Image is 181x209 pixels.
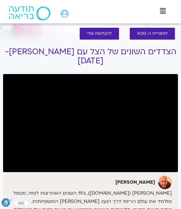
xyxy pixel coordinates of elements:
[130,28,175,40] a: לספריית ה-VOD
[9,6,50,20] img: תודעה בריאה
[158,175,172,189] img: ניר אסתרמן
[137,31,168,36] span: לספריית ה-VOD
[3,47,178,66] h1: הצדדים השונים של הצל עם [PERSON_NAME]- [DATE]
[80,28,119,40] a: להקלטות שלי
[87,31,112,36] span: להקלטות שלי
[115,179,155,186] strong: [PERSON_NAME]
